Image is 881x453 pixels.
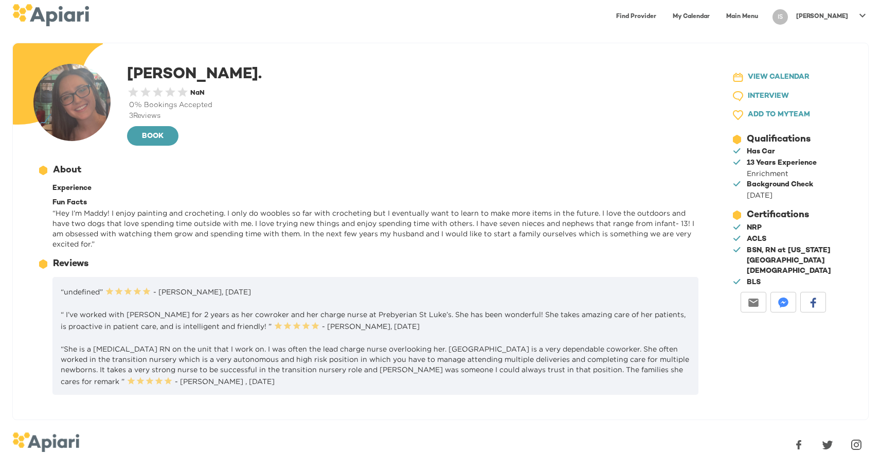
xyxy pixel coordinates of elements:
button: BOOK [127,126,178,146]
p: [PERSON_NAME] [796,12,848,21]
button: VIEW CALENDAR [723,68,841,87]
a: My Calendar [667,6,716,27]
div: BSN, RN at [US_STATE][GEOGRAPHIC_DATA][DEMOGRAPHIC_DATA] [747,246,839,276]
div: About [53,164,81,177]
button: INTERVIEW [723,87,841,106]
button: ADD TO MYTEAM [723,106,841,125]
div: IS [772,9,788,25]
div: BLS [747,277,761,288]
div: Qualifications [747,133,811,146]
img: user-photo-123-1756938712150.jpeg [33,64,111,141]
div: Reviews [53,257,88,271]
span: “ Hey I’m Maddy! I enjoy painting and crocheting. I only do woobles so far with crocheting but I ... [52,209,694,248]
img: logo [12,4,89,26]
div: NRP [747,223,762,233]
img: logo [12,432,79,452]
div: NaN [189,89,205,98]
div: Certifications [747,208,809,222]
div: Experience [52,183,698,194]
div: Enrichment [747,168,817,179]
span: ADD TO MY TEAM [748,109,810,121]
span: INTERVIEW [748,90,789,103]
div: Fun Facts [52,198,698,208]
span: VIEW CALENDAR [748,71,810,84]
img: facebook-white sharing button [808,298,818,308]
div: 13 Years Experience [747,158,817,168]
img: email-white sharing button [748,298,759,308]
span: BOOK [135,130,170,143]
div: ACLS [747,234,766,245]
p: “She is a [MEDICAL_DATA] RN on the unit that I work on. I was often the lead charge nurse overloo... [61,344,690,387]
a: Find Provider [610,6,662,27]
img: messenger-white sharing button [778,298,788,308]
div: [PERSON_NAME]. [127,64,703,147]
div: [DATE] [747,190,813,200]
div: 0 % Bookings Accepted [127,100,703,111]
div: Background Check [747,180,813,190]
div: 3 Reviews [127,111,703,121]
p: “ I’ve worked with [PERSON_NAME] for 2 years as her cowroker and her charge nurse at Prebyerian S... [61,309,690,332]
p: “undefined” - [PERSON_NAME], [DATE] [61,285,690,297]
a: Main Menu [720,6,764,27]
div: Has Car [747,147,775,157]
